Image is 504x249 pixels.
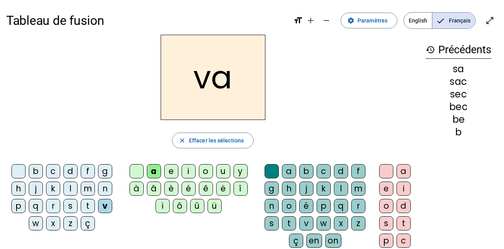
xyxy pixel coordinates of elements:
[397,182,411,196] div: i
[147,182,161,196] div: â
[482,13,498,28] button: Entrer en plein écran
[397,216,411,230] div: t
[426,127,491,137] div: b
[334,164,348,178] div: d
[161,35,265,120] h2: va
[351,182,365,196] div: m
[216,182,230,196] div: ë
[216,164,230,178] div: u
[46,164,60,178] div: c
[334,216,348,230] div: x
[379,234,393,248] div: p
[190,199,204,213] div: û
[63,164,78,178] div: d
[63,182,78,196] div: l
[98,199,112,213] div: v
[397,164,411,178] div: a
[351,216,365,230] div: z
[426,64,491,74] div: sa
[182,164,196,178] div: i
[351,164,365,178] div: f
[299,182,313,196] div: j
[164,164,178,178] div: e
[432,13,475,28] span: Français
[265,216,279,230] div: s
[351,199,365,213] div: r
[182,182,196,196] div: é
[189,136,244,145] span: Effacer les sélections
[485,16,495,25] mat-icon: open_in_full
[81,182,95,196] div: m
[233,164,248,178] div: y
[306,16,315,25] mat-icon: add
[81,199,95,213] div: t
[81,216,95,230] div: ç
[130,182,144,196] div: à
[426,45,435,54] mat-icon: history
[98,182,112,196] div: n
[199,164,213,178] div: o
[172,133,254,148] button: Effacer les sélections
[293,16,303,25] mat-icon: format_size
[11,182,26,196] div: h
[322,16,331,25] mat-icon: remove
[426,41,491,59] h3: Précédents
[265,182,279,196] div: g
[282,216,296,230] div: t
[404,12,476,29] mat-button-toggle-group: Language selection
[29,164,43,178] div: b
[379,182,393,196] div: e
[282,182,296,196] div: h
[404,13,432,28] span: English
[179,137,186,144] mat-icon: close
[426,102,491,112] div: bec
[397,199,411,213] div: d
[63,216,78,230] div: z
[29,216,43,230] div: w
[173,199,187,213] div: ô
[379,199,393,213] div: o
[208,199,222,213] div: ü
[299,199,313,213] div: é
[6,8,287,33] h1: Tableau de fusion
[334,199,348,213] div: q
[426,77,491,86] div: sac
[46,182,60,196] div: k
[325,234,341,248] div: on
[379,216,393,230] div: s
[317,216,331,230] div: w
[319,13,334,28] button: Diminuer la taille de la police
[98,164,112,178] div: g
[81,164,95,178] div: f
[426,115,491,124] div: be
[299,164,313,178] div: b
[147,164,161,178] div: a
[334,182,348,196] div: l
[282,164,296,178] div: a
[317,164,331,178] div: c
[426,90,491,99] div: sec
[29,182,43,196] div: j
[265,199,279,213] div: n
[299,216,313,230] div: v
[11,199,26,213] div: p
[156,199,170,213] div: ï
[358,16,387,25] span: Paramètres
[347,17,354,24] mat-icon: settings
[199,182,213,196] div: ê
[303,13,319,28] button: Augmenter la taille de la police
[341,13,397,28] button: Paramètres
[46,199,60,213] div: r
[233,182,248,196] div: î
[317,199,331,213] div: p
[282,199,296,213] div: o
[29,199,43,213] div: q
[63,199,78,213] div: s
[306,234,322,248] div: en
[46,216,60,230] div: x
[317,182,331,196] div: k
[397,234,411,248] div: c
[289,234,303,248] div: ç
[164,182,178,196] div: è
